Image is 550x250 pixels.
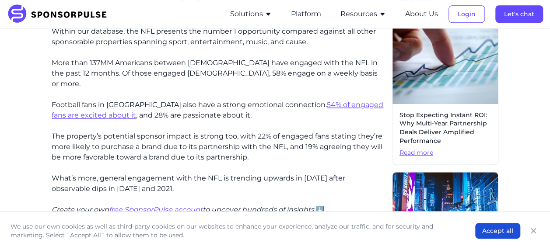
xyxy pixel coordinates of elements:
[405,10,438,18] a: About Us
[7,4,113,24] img: SponsorPulse
[399,149,491,157] span: Read more
[52,205,109,214] i: Create your own
[291,9,321,19] button: Platform
[52,100,385,121] p: Football fans in [GEOGRAPHIC_DATA] also have a strong emotional connection. , and 28% are passion...
[291,10,321,18] a: Platform
[52,26,385,47] p: Within our database, the NFL presents the number 1 opportunity compared against all other sponsor...
[405,9,438,19] button: About Us
[506,208,550,250] div: 聊天小组件
[52,173,385,194] p: What’s more, general engagement with the NFL is trending upwards in [DATE] after observable dips ...
[203,205,315,214] i: to uncover hundreds of insights.
[392,20,498,104] img: Sponsorship ROI image
[495,5,543,23] button: Let's chat
[495,10,543,18] a: Let's chat
[52,205,385,215] p: ⬇️
[506,208,550,250] iframe: Chat Widget
[448,5,485,23] button: Login
[399,111,491,145] span: Stop Expecting Instant ROI: Why Multi-Year Partnership Deals Deliver Amplified Performance
[52,131,385,163] p: The property’s potential sponsor impact is strong too, with 22% of engaged fans stating they’re m...
[11,222,458,240] p: We use our own cookies as well as third-party cookies on our websites to enhance your experience,...
[109,205,203,214] a: free SponsorPulse account
[52,58,385,89] p: More than 137MM Americans between [DEMOGRAPHIC_DATA] have engaged with the NFL in the past 12 mon...
[230,9,272,19] button: Solutions
[475,223,520,239] button: Accept all
[340,9,386,19] button: Resources
[448,10,485,18] a: Login
[392,20,498,165] a: Stop Expecting Instant ROI: Why Multi-Year Partnership Deals Deliver Amplified PerformanceRead more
